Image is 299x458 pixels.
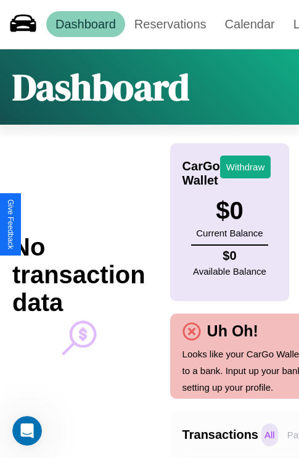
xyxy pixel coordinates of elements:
[216,11,284,37] a: Calendar
[12,416,42,446] iframe: Intercom live chat
[12,62,189,112] h1: Dashboard
[182,428,258,442] h4: Transactions
[193,263,266,280] p: Available Balance
[196,225,263,241] p: Current Balance
[201,322,264,340] h4: Uh Oh!
[46,11,125,37] a: Dashboard
[125,11,216,37] a: Reservations
[193,249,266,263] h4: $ 0
[261,423,278,446] p: All
[12,233,145,317] h2: No transaction data
[6,199,15,249] div: Give Feedback
[182,159,220,188] h4: CarGo Wallet
[220,156,271,178] button: Withdraw
[196,197,263,225] h3: $ 0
